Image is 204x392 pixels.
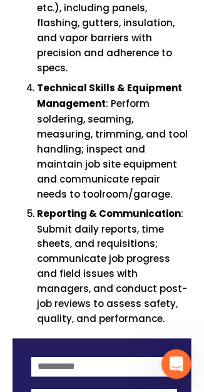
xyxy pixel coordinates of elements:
strong: Reporting & Communication [38,206,181,223]
p: : Perform soldering, seaming, measuring, trimming, and tool handling; inspect and maintain job si... [38,81,192,202]
strong: Technical Skills & Equipment Management [38,81,185,113]
iframe: Intercom live chat [161,349,191,379]
p: : Submit daily reports, time sheets, and requisitions; communicate job progress and field issues ... [38,206,192,327]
